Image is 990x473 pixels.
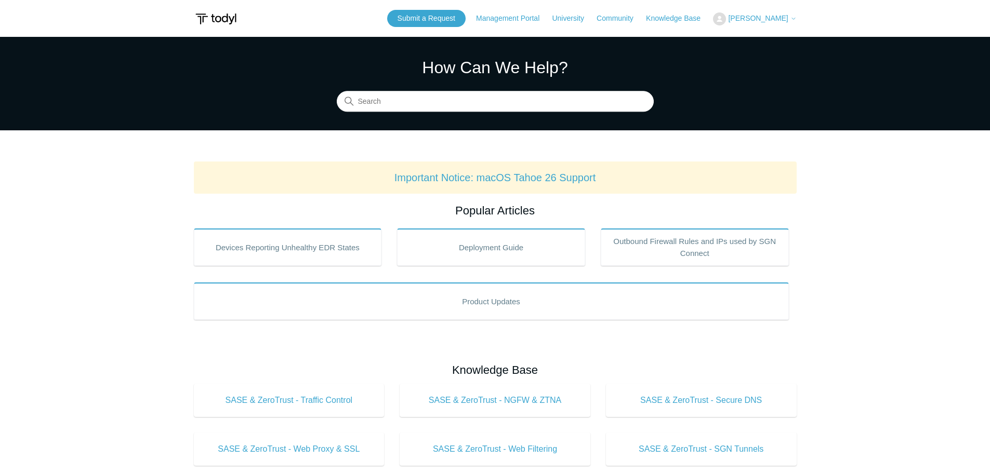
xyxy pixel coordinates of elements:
a: SASE & ZeroTrust - NGFW & ZTNA [400,384,590,417]
a: SASE & ZeroTrust - Web Filtering [400,433,590,466]
a: SASE & ZeroTrust - SGN Tunnels [606,433,797,466]
a: Product Updates [194,282,789,320]
span: [PERSON_NAME] [728,14,788,22]
img: Todyl Support Center Help Center home page [194,9,238,29]
a: SASE & ZeroTrust - Secure DNS [606,384,797,417]
span: SASE & ZeroTrust - Web Proxy & SSL [209,443,369,455]
span: SASE & ZeroTrust - SGN Tunnels [622,443,781,455]
a: Devices Reporting Unhealthy EDR States [194,228,382,266]
a: Outbound Firewall Rules and IPs used by SGN Connect [601,228,789,266]
a: Community [597,13,644,24]
span: SASE & ZeroTrust - Traffic Control [209,394,369,407]
a: Deployment Guide [397,228,585,266]
h2: Knowledge Base [194,361,797,379]
a: SASE & ZeroTrust - Web Proxy & SSL [194,433,385,466]
span: SASE & ZeroTrust - Web Filtering [415,443,575,455]
span: SASE & ZeroTrust - NGFW & ZTNA [415,394,575,407]
a: Knowledge Base [646,13,711,24]
a: Important Notice: macOS Tahoe 26 Support [394,172,596,183]
a: University [552,13,594,24]
span: SASE & ZeroTrust - Secure DNS [622,394,781,407]
a: Submit a Request [387,10,466,27]
button: [PERSON_NAME] [713,12,796,25]
h1: How Can We Help? [337,55,654,80]
a: Management Portal [476,13,550,24]
h2: Popular Articles [194,202,797,219]
input: Search [337,91,654,112]
a: SASE & ZeroTrust - Traffic Control [194,384,385,417]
